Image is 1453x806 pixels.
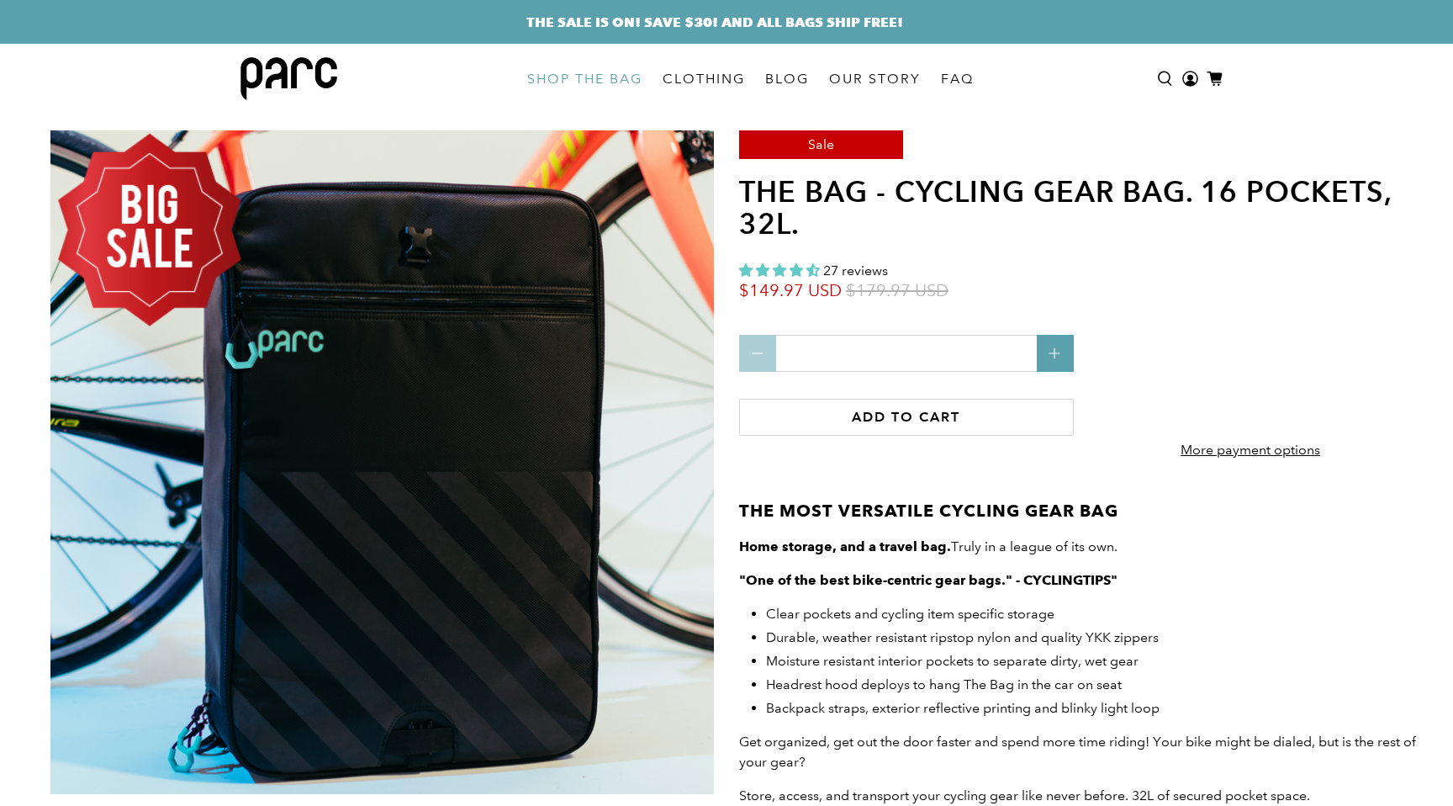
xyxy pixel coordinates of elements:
strong: ome storage, and a travel bag. [749,538,951,554]
span: Clear pockets and cycling item specific storage [766,606,1054,622]
span: Moisture resistant interior pockets to separate dirty, wet gear [766,653,1139,669]
span: Store, access, and transport your cycling gear like never before. 32L of secured pocket space. [739,787,1310,803]
img: parc bag logo [240,57,337,100]
button: Add to cart [739,399,1074,436]
a: SHOP THE BAG [517,56,653,103]
h1: THE BAG - cycling gear bag. 16 pockets, 32L. [739,176,1428,241]
span: Get organized, get out the door faster and spend more time riding! Your bike might be dialed, but... [739,734,1416,770]
a: FAQ [931,56,984,103]
strong: H [739,538,749,554]
a: More payment options [1117,428,1384,481]
nav: main navigation [517,44,984,114]
span: Headrest hood deploys to hang The Bag in the car on seat [766,676,1122,692]
img: Untitled label [50,130,250,330]
span: Durable, weather resistant ripstop nylon and quality YKK zippers [766,629,1159,645]
span: 27 reviews [823,262,888,278]
strong: "One of the best bike-centric gear bags." - CYCLINGTIPS" [739,572,1117,588]
a: OUR STORY [819,56,931,103]
a: CLOTHING [653,56,755,103]
span: $179.97 USD [846,280,948,301]
a: BLOG [755,56,819,103]
span: Sale [808,136,834,152]
img: Parc cycling gear bag zipped up and standing upright in front of a road bike. A black bike gear b... [50,130,714,794]
strong: THE MOST VERSATILE CYCLING GEAR BAG [739,501,1118,521]
span: $149.97 USD [739,280,842,301]
span: Truly in a league of its own. [749,538,1117,554]
span: Backpack straps, exterior reflective printing and blinky light loop [766,700,1160,716]
a: THE SALE IS ON! SAVE $30! AND ALL BAGS SHIP FREE! [526,12,903,32]
span: 4.33 stars [739,262,820,278]
span: Add to cart [852,409,960,425]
